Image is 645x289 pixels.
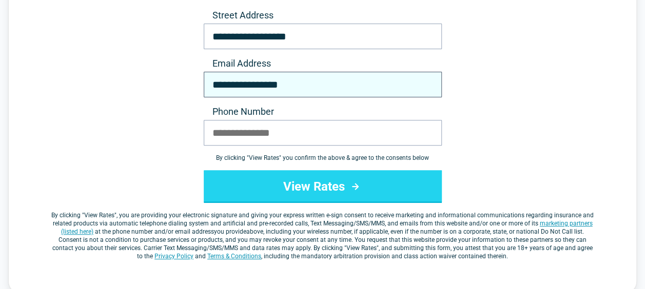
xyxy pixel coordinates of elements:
[204,170,442,203] button: View Rates
[204,9,442,22] label: Street Address
[84,212,114,219] span: View Rates
[204,106,442,118] label: Phone Number
[207,253,261,260] a: Terms & Conditions
[204,57,442,70] label: Email Address
[50,211,595,260] label: By clicking " ", you are providing your electronic signature and giving your express written e-si...
[204,154,442,162] div: By clicking " View Rates " you confirm the above & agree to the consents below
[154,253,193,260] a: Privacy Policy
